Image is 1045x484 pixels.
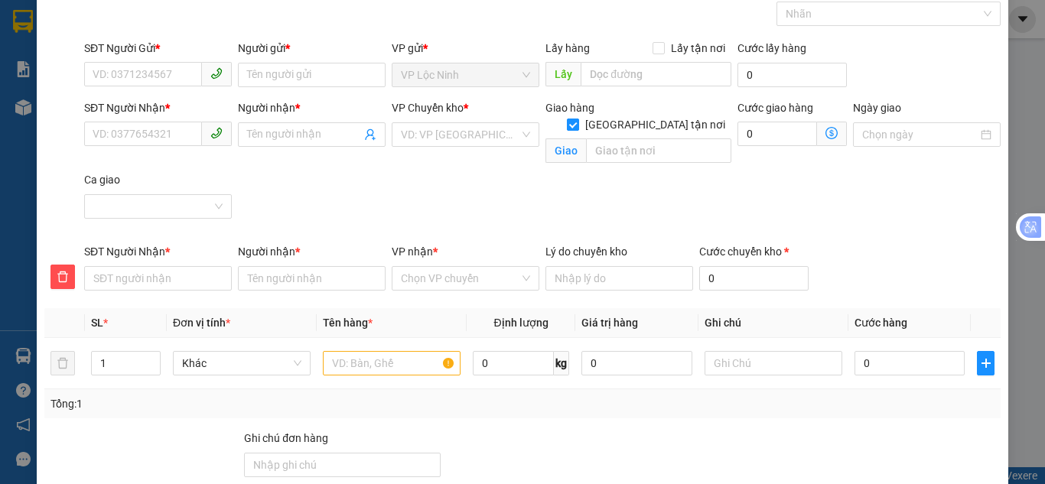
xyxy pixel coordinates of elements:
span: SL [91,317,103,329]
label: Cước giao hàng [737,102,813,114]
span: Đơn vị tính [173,317,230,329]
input: 0 [581,351,692,375]
input: Ngày giao [862,126,978,143]
span: Lấy tận nơi [665,40,731,57]
span: Lấy [545,62,581,86]
span: kg [554,351,569,375]
input: Ghi Chú [705,351,842,375]
input: VD: Bàn, Ghế [323,351,461,375]
span: Giao hàng [545,102,594,114]
label: Lý do chuyển kho [545,245,627,258]
span: VP Chuyển kho [392,102,464,114]
div: Người nhận [238,243,386,260]
span: Cước hàng [855,317,907,329]
span: Giao [545,138,586,163]
span: phone [210,127,223,139]
label: Ngày giao [853,102,901,114]
label: Cước lấy hàng [737,42,806,54]
input: Dọc đường [581,62,731,86]
span: VP Lộc Ninh [401,63,530,86]
span: Định lượng [493,317,548,329]
div: Tổng: 1 [50,395,405,412]
div: SĐT Người Nhận [84,243,232,260]
div: VP gửi [392,40,539,57]
input: Cước giao hàng [737,122,817,146]
button: plus [977,351,995,375]
div: SĐT Người Nhận [84,99,232,116]
input: Tên người nhận [238,266,386,291]
span: dollar-circle [825,127,838,139]
input: Ghi chú đơn hàng [244,453,441,477]
input: Giao tận nơi [586,138,731,163]
label: Ghi chú đơn hàng [244,432,328,444]
input: Lý do chuyển kho [545,266,693,291]
span: VP nhận [392,245,433,258]
label: Ca giao [84,174,120,186]
span: Giá trị hàng [581,317,638,329]
input: Cước lấy hàng [737,63,847,87]
th: Ghi chú [698,308,848,338]
div: Cước chuyển kho [699,243,809,260]
span: Lấy hàng [545,42,590,54]
span: phone [210,67,223,80]
span: Tên hàng [323,317,373,329]
span: delete [51,271,74,283]
span: user-add [364,128,376,141]
div: Người nhận [238,99,386,116]
span: Khác [182,352,301,375]
div: Người gửi [238,40,386,57]
span: [GEOGRAPHIC_DATA] tận nơi [579,116,731,133]
button: delete [50,351,75,375]
button: delete [50,265,75,289]
div: SĐT Người Gửi [84,40,232,57]
input: SĐT người nhận [84,266,232,291]
span: plus [978,357,994,369]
